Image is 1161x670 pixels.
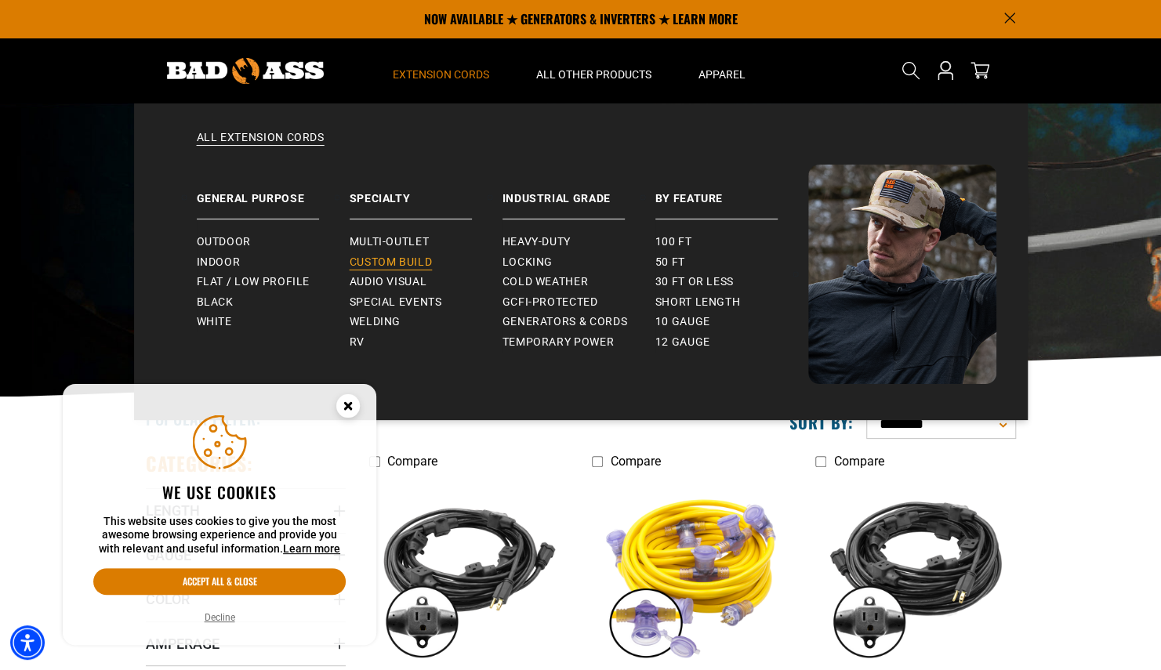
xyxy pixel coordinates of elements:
a: Open this option [933,38,958,103]
a: 50 ft [655,252,808,273]
a: Short Length [655,292,808,313]
span: White [197,315,232,329]
a: All Extension Cords [165,130,996,165]
span: GCFI-Protected [502,295,598,310]
p: This website uses cookies to give you the most awesome browsing experience and provide you with r... [93,515,346,556]
span: Custom Build [350,255,433,270]
span: All Other Products [536,67,651,81]
span: Generators & Cords [502,315,628,329]
a: Outdoor [197,232,350,252]
a: Industrial Grade [502,165,655,219]
span: Welding [350,315,401,329]
span: Short Length [655,295,741,310]
span: 50 ft [655,255,685,270]
button: Accept all & close [93,568,346,595]
a: This website uses cookies to give you the most awesome browsing experience and provide you with r... [283,542,340,555]
a: Special Events [350,292,502,313]
span: RV [350,335,365,349]
a: cart [967,61,992,80]
a: Custom Build [350,252,502,273]
a: Specialty [350,165,502,219]
span: Audio Visual [350,275,427,289]
img: black [817,484,1014,665]
span: Compare [833,454,883,469]
a: Generators & Cords [502,312,655,332]
span: 100 ft [655,235,692,249]
a: Locking [502,252,655,273]
a: GCFI-Protected [502,292,655,313]
a: General Purpose [197,165,350,219]
img: Bad Ass Extension Cords [808,165,996,384]
span: Cold Weather [502,275,589,289]
a: Welding [350,312,502,332]
a: Multi-Outlet [350,232,502,252]
img: black [370,484,568,665]
span: Special Events [350,295,442,310]
a: Indoor [197,252,350,273]
img: yellow [593,484,791,665]
a: Cold Weather [502,272,655,292]
span: Apparel [698,67,746,81]
summary: Apparel [675,38,769,103]
span: Compare [387,454,437,469]
span: Outdoor [197,235,251,249]
span: 30 ft or less [655,275,734,289]
a: By Feature [655,165,808,219]
a: White [197,312,350,332]
button: Decline [200,610,240,625]
span: Extension Cords [393,67,489,81]
span: Temporary Power [502,335,615,349]
aside: Cookie Consent [63,384,376,646]
a: RV [350,332,502,353]
h2: We use cookies [93,482,346,502]
a: 30 ft or less [655,272,808,292]
span: Compare [610,454,660,469]
a: Black [197,292,350,313]
span: 12 gauge [655,335,710,349]
a: 100 ft [655,232,808,252]
summary: All Other Products [513,38,675,103]
a: Heavy-Duty [502,232,655,252]
a: 12 gauge [655,332,808,353]
span: Multi-Outlet [350,235,430,249]
span: Indoor [197,255,241,270]
span: 10 gauge [655,315,710,329]
button: Close this option [320,384,376,433]
span: Flat / Low Profile [197,275,310,289]
span: Heavy-Duty [502,235,571,249]
span: Locking [502,255,553,270]
summary: Extension Cords [369,38,513,103]
div: Accessibility Menu [10,625,45,660]
a: Temporary Power [502,332,655,353]
span: Black [197,295,234,310]
a: 10 gauge [655,312,808,332]
a: Audio Visual [350,272,502,292]
img: Bad Ass Extension Cords [167,58,324,84]
a: Flat / Low Profile [197,272,350,292]
summary: Search [898,58,923,83]
label: Sort by: [789,412,854,433]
